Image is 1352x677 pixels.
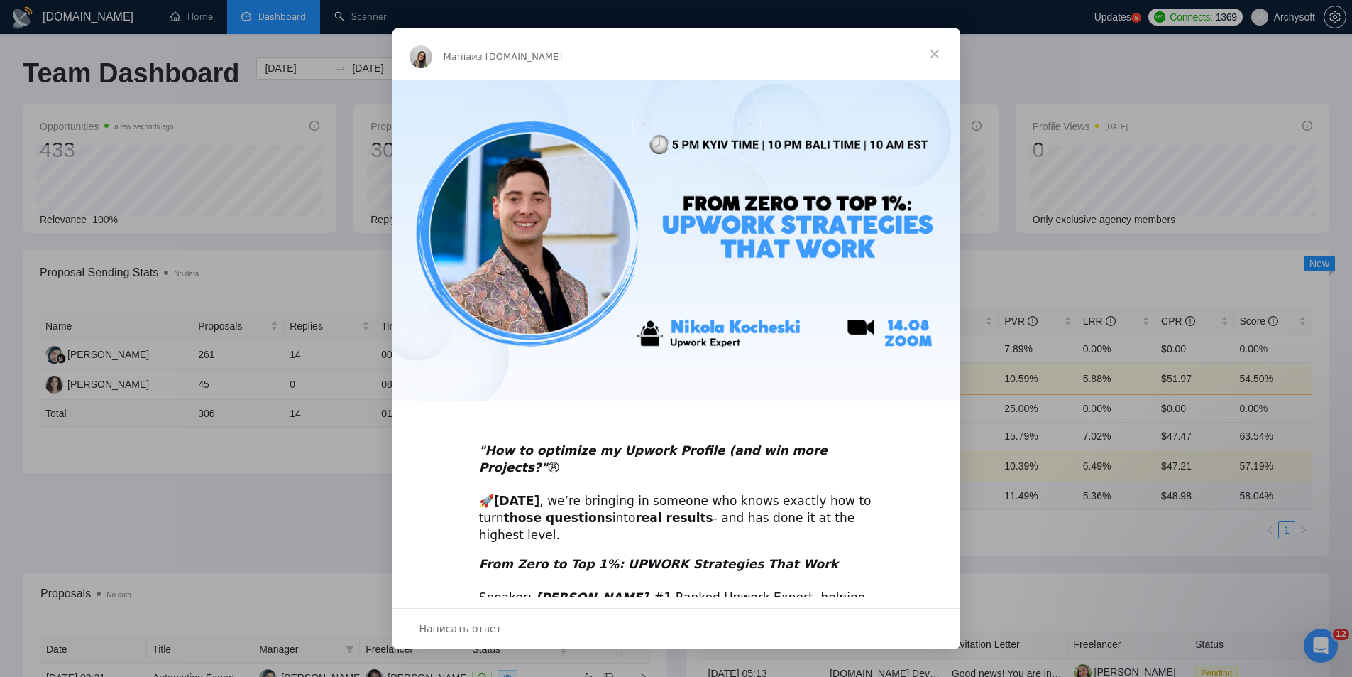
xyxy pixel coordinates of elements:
[471,51,562,62] span: из [DOMAIN_NAME]
[536,590,648,605] b: [PERSON_NAME]
[392,608,960,649] div: Открыть разговор и ответить
[479,443,828,475] b: 😩
[410,45,432,68] img: Profile image for Mariia
[504,511,612,525] b: those questions
[532,590,654,605] i: –
[479,426,874,544] div: 🚀 , we’re bringing in someone who knows exactly how to turn into - and has done it at the highest...
[419,619,502,638] span: Написать ответ
[444,51,472,62] span: Mariia
[635,511,713,525] b: real results
[909,28,960,80] span: Закрыть
[479,443,828,475] i: "How to optimize my Upwork Profile (and win more Projects?"
[479,557,838,571] i: From Zero to Top 1%: UPWORK Strategies That Work
[494,494,540,508] b: [DATE]
[479,556,874,624] div: Speaker: #1 Ranked Upwork Expert, helping agencies & freelancers land jobs with ease.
